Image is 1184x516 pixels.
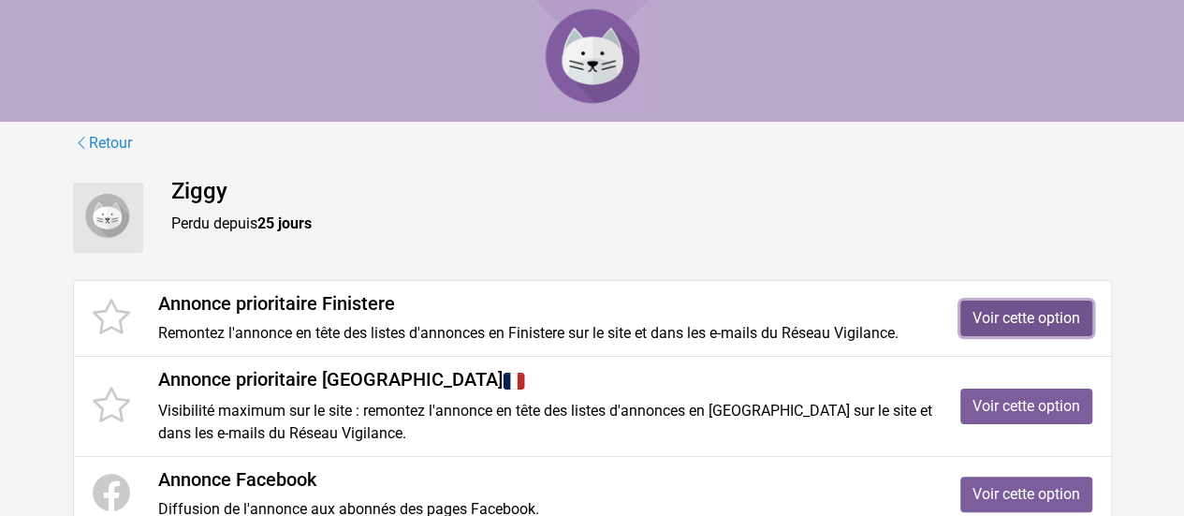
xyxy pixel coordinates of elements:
[73,131,133,155] a: Retour
[171,178,1112,205] h4: Ziggy
[158,400,932,445] p: Visibilité maximum sur le site : remontez l'annonce en tête des listes d'annonces en [GEOGRAPHIC_...
[171,213,1112,235] p: Perdu depuis
[158,322,932,345] p: Remontez l'annonce en tête des listes d'annonces en Finistere sur le site et dans les e-mails du ...
[503,370,525,392] img: France
[960,301,1092,336] a: Voir cette option
[960,389,1092,424] a: Voir cette option
[257,214,312,232] strong: 25 jours
[158,292,932,315] h4: Annonce prioritaire Finistere
[158,368,932,392] h4: Annonce prioritaire [GEOGRAPHIC_DATA]
[158,468,932,491] h4: Annonce Facebook
[960,477,1092,512] a: Voir cette option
